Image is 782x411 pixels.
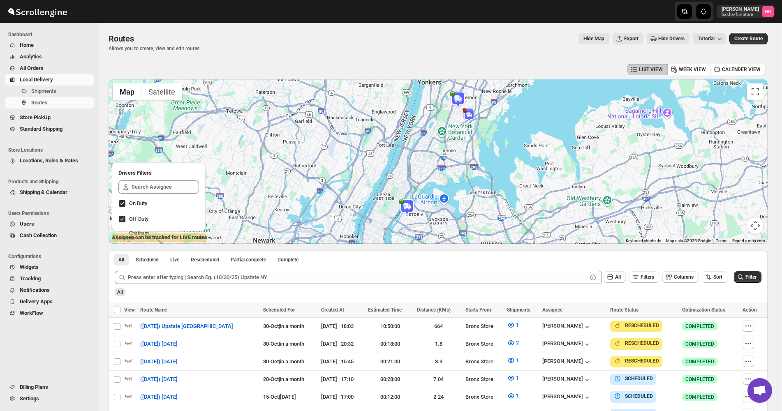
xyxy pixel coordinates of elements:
button: All Orders [5,62,94,74]
span: Optimization Status [682,307,725,313]
span: COMPLETED [685,394,714,400]
button: Tutorial [693,33,726,44]
button: ([DATE]) [DATE] [135,390,183,404]
div: [PERSON_NAME] [542,393,591,402]
button: All routes [113,254,129,266]
button: 1 [502,319,524,332]
span: Nael Basha [762,6,774,17]
span: CALENDER VIEW [722,66,761,73]
span: Route Status [610,307,639,313]
button: Settings [5,393,94,404]
div: Bronx Store [465,340,502,348]
span: Store PickUp [20,114,51,120]
span: Widgets [20,264,39,270]
span: 30-Oct | in a month [263,358,304,365]
a: Terms (opens in new tab) [716,238,727,243]
span: Hide Map [583,35,604,42]
button: 1 [502,372,524,385]
button: Shipping & Calendar [5,187,94,198]
a: Report a map error [732,238,765,243]
button: RESCHEDULED [613,339,659,347]
span: Delivery Apps [20,298,53,305]
button: All [604,271,626,283]
span: Live [170,256,179,263]
span: Shipments [507,307,530,313]
span: Users Permissions [8,210,95,217]
span: Distance (KMs) [417,307,451,313]
button: Show street map [113,83,141,100]
span: Shipping & Calendar [20,189,67,195]
button: ([DATE]) [DATE] [135,373,183,386]
span: COMPLETED [685,341,714,347]
span: All [615,274,621,280]
button: 2 [502,336,524,349]
button: Analytics [5,51,94,62]
span: Route Name [140,307,167,313]
span: Standard Shipping [20,126,62,132]
p: Allows you to create, view and edit routes. [109,45,201,52]
div: 00:28:00 [368,375,412,383]
span: All Orders [20,65,44,71]
span: Locations, Rules & Rates [20,157,78,164]
button: Routes [5,97,94,109]
button: RESCHEDULED [613,321,659,330]
span: ([DATE]) [DATE] [140,358,178,366]
span: Settings [20,395,39,402]
button: WEEK VIEW [667,64,711,75]
span: WorkFlow [20,310,43,316]
span: Routes [109,34,134,44]
span: View [124,307,135,313]
div: [PERSON_NAME] [542,323,591,331]
span: 30-Oct | in a month [263,323,304,329]
button: [PERSON_NAME] [542,376,591,384]
span: 30-Oct | in a month [263,341,304,347]
div: Bronx Store [465,358,502,366]
div: Open chat [747,378,772,403]
button: WorkFlow [5,307,94,319]
span: On Duty [129,200,147,206]
span: ([DATE]) [DATE] [140,393,178,401]
button: User menu [717,5,775,18]
button: Tracking [5,273,94,284]
span: Partial complete [231,256,266,263]
b: SCHEDULED [625,376,653,381]
span: Analytics [20,53,42,60]
span: Action [743,307,757,313]
img: ScrollEngine [7,1,68,22]
b: RESCHEDULED [625,358,659,364]
b: SCHEDULED [625,393,653,399]
a: Open this area in Google Maps (opens a new window) [111,233,138,244]
span: Dashboard [8,31,95,38]
button: LIST VIEW [627,64,668,75]
button: Map camera controls [747,217,763,234]
span: 1 [516,375,519,381]
button: Filters [629,271,659,283]
span: 28-Oct | in a month [263,376,304,382]
div: 00:12:00 [368,393,412,401]
span: ([DATE]) [DATE] [140,375,178,383]
span: Configurations [8,253,95,260]
button: Shipments [5,85,94,97]
button: Columns [662,271,699,283]
span: Tutorial [698,36,715,42]
button: RESCHEDULED [613,357,659,365]
span: Assignee [542,307,562,313]
b: RESCHEDULED [625,323,659,328]
button: [PERSON_NAME] [542,358,591,366]
button: Billing Plans [5,381,94,393]
span: 15-Oct | [DATE] [263,394,296,400]
span: COMPLETED [685,376,714,383]
span: Notifications [20,287,50,293]
span: Filters [641,274,654,280]
button: Export [613,33,643,44]
span: Estimated Time [368,307,402,313]
button: Users [5,218,94,230]
button: Create Route [729,33,768,44]
span: Store Locations [8,147,95,153]
span: COMPLETED [685,358,714,365]
span: All [117,289,123,295]
span: 1 [516,322,519,328]
div: 7.04 [417,375,460,383]
div: Bronx Store [465,393,502,401]
button: ([DATE]) [DATE] [135,355,183,368]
